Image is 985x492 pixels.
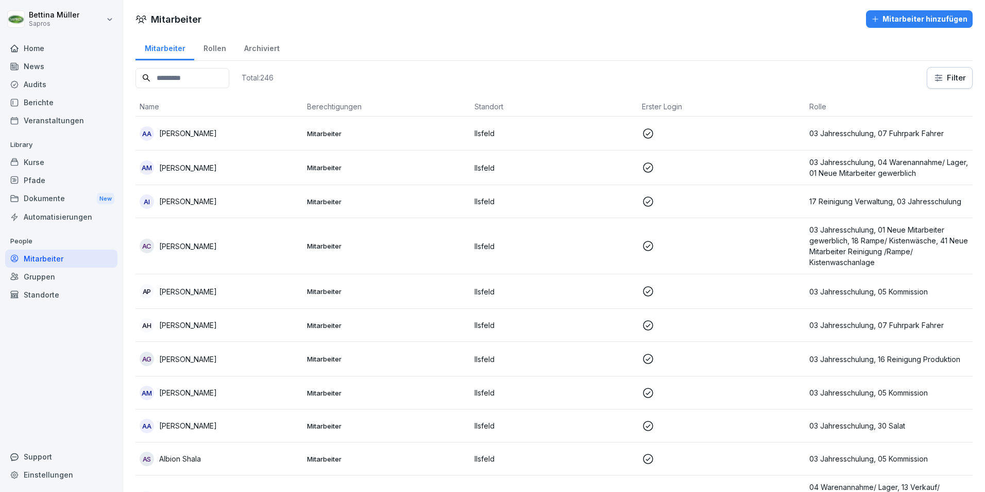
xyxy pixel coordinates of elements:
[470,97,638,117] th: Standort
[151,12,201,26] h1: Mitarbeiter
[809,286,969,297] p: 03 Jahresschulung, 05 Kommission
[97,193,114,205] div: New
[5,189,117,208] a: DokumenteNew
[140,386,154,400] div: AM
[235,34,288,60] a: Archiviert
[5,57,117,75] a: News
[5,39,117,57] a: Home
[474,420,634,431] p: Ilsfeld
[135,34,194,60] a: Mitarbeiter
[307,129,466,138] p: Mitarbeiter
[307,287,466,296] p: Mitarbeiter
[871,13,967,25] div: Mitarbeiter hinzufügen
[933,73,966,83] div: Filter
[140,160,154,175] div: AM
[307,421,466,431] p: Mitarbeiter
[474,286,634,297] p: Ilsfeld
[5,111,117,129] a: Veranstaltungen
[303,97,470,117] th: Berechtigungen
[474,162,634,173] p: Ilsfeld
[809,224,969,268] p: 03 Jahresschulung, 01 Neue Mitarbeiter gewerblich, 18 Rampe/ Kistenwäsche, 41 Neue Mitarbeiter Re...
[5,466,117,484] a: Einstellungen
[805,97,973,117] th: Rolle
[307,388,466,398] p: Mitarbeiter
[159,354,217,365] p: [PERSON_NAME]
[307,241,466,251] p: Mitarbeiter
[5,286,117,304] a: Standorte
[29,20,79,27] p: Sapros
[5,75,117,93] a: Audits
[140,452,154,466] div: AS
[809,387,969,398] p: 03 Jahresschulung, 05 Kommission
[5,93,117,111] a: Berichte
[809,420,969,431] p: 03 Jahresschulung, 30 Salat
[809,320,969,331] p: 03 Jahresschulung, 07 Fuhrpark Fahrer
[5,233,117,250] p: People
[5,137,117,153] p: Library
[474,196,634,207] p: Ilsfeld
[5,153,117,171] a: Kurse
[140,352,154,366] div: AG
[307,163,466,172] p: Mitarbeiter
[159,128,217,139] p: [PERSON_NAME]
[140,419,154,433] div: AA
[474,128,634,139] p: Ilsfeld
[5,171,117,189] a: Pfade
[307,454,466,464] p: Mitarbeiter
[5,208,117,226] a: Automatisierungen
[809,128,969,139] p: 03 Jahresschulung, 07 Fuhrpark Fahrer
[159,320,217,331] p: [PERSON_NAME]
[474,453,634,464] p: Ilsfeld
[159,387,217,398] p: [PERSON_NAME]
[809,157,969,178] p: 03 Jahresschulung, 04 Warenannahme/ Lager, 01 Neue Mitarbeiter gewerblich
[474,320,634,331] p: Ilsfeld
[159,420,217,431] p: [PERSON_NAME]
[809,354,969,365] p: 03 Jahresschulung, 16 Reinigung Produktion
[140,318,154,333] div: AH
[809,196,969,207] p: 17 Reinigung Verwaltung, 03 Jahresschulung
[5,448,117,466] div: Support
[5,268,117,286] a: Gruppen
[307,197,466,206] p: Mitarbeiter
[474,241,634,252] p: Ilsfeld
[159,453,201,464] p: Albion Shala
[307,321,466,330] p: Mitarbeiter
[474,387,634,398] p: Ilsfeld
[307,354,466,364] p: Mitarbeiter
[5,250,117,268] a: Mitarbeiter
[159,162,217,173] p: [PERSON_NAME]
[140,126,154,141] div: AA
[140,239,154,253] div: AC
[638,97,805,117] th: Erster Login
[29,11,79,20] p: Bettina Müller
[5,189,117,208] div: Dokumente
[866,10,973,28] button: Mitarbeiter hinzufügen
[159,286,217,297] p: [PERSON_NAME]
[242,73,274,83] p: Total: 246
[194,34,235,60] a: Rollen
[927,68,972,88] button: Filter
[474,354,634,365] p: Ilsfeld
[159,241,217,252] p: [PERSON_NAME]
[135,97,303,117] th: Name
[140,284,154,299] div: AP
[809,453,969,464] p: 03 Jahresschulung, 05 Kommission
[159,196,217,207] p: [PERSON_NAME]
[140,194,154,209] div: AI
